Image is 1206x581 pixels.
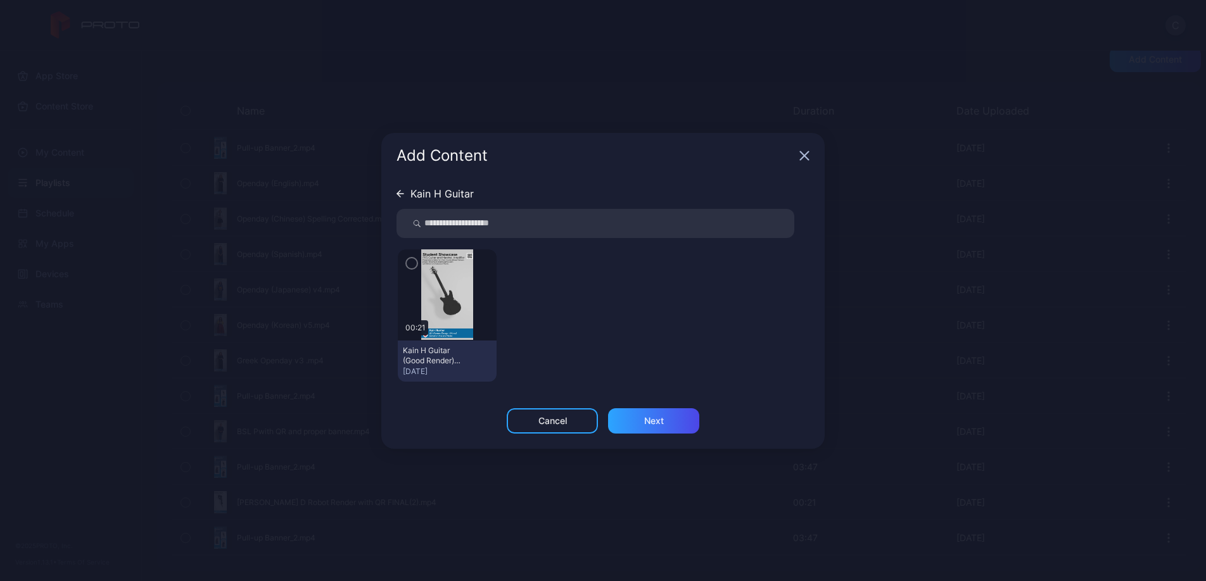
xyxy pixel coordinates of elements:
div: [DATE] [403,366,492,377]
div: Add Content [397,148,794,163]
div: Kain H Guitar (Good Render) 1.mp4 [403,346,473,366]
div: Cancel [538,416,567,426]
div: Next [644,416,664,426]
div: 00:21 [403,320,428,335]
button: Next [608,408,699,434]
div: Kain H Guitar [410,189,474,199]
button: Cancel [507,408,598,434]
